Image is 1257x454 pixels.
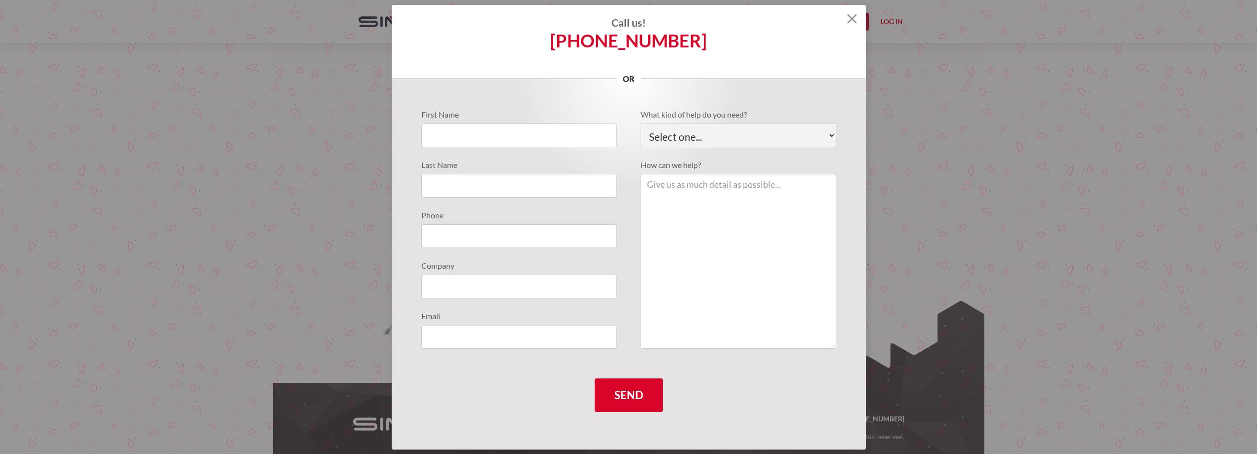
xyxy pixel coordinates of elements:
a: [PHONE_NUMBER] [550,35,707,46]
p: or [616,73,641,85]
label: Phone [421,209,617,221]
form: Support Requests [421,109,836,412]
label: Email [421,310,617,322]
label: Last Name [421,159,617,171]
h4: Call us! [392,17,866,29]
label: Company [421,260,617,272]
label: What kind of help do you need? [641,109,836,121]
label: How can we help? [641,159,836,171]
input: Send [595,378,663,412]
label: First Name [421,109,617,121]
